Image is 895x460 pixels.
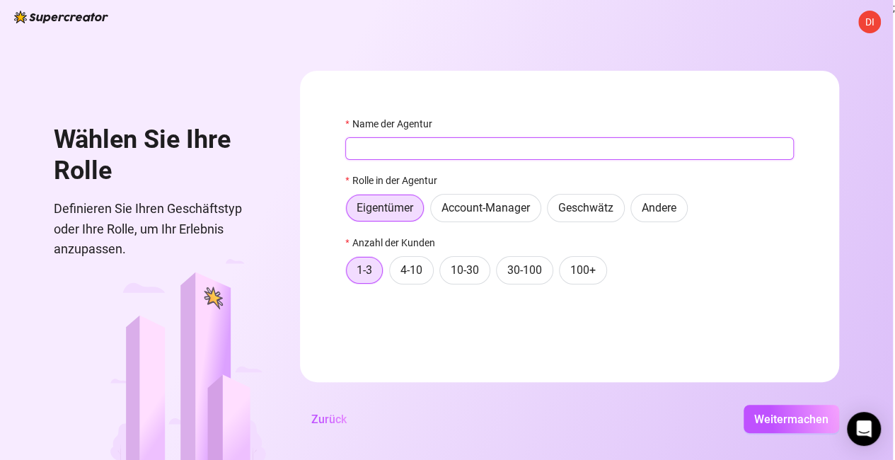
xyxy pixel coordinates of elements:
[357,263,372,277] font: 1-3
[400,263,422,277] font: 4-10
[558,201,613,214] font: Geschwätz
[507,263,542,277] font: 30-100
[441,201,530,214] font: Account-Manager
[345,235,444,251] label: Anzahl der Kunden
[352,118,432,130] font: Name der Agentur
[744,405,839,433] button: Weitermachen
[352,175,437,186] font: Rolle in der Agentur
[311,413,347,426] font: Zurück
[642,201,676,214] font: Andere
[345,137,794,160] input: Name der Agentur
[345,116,441,132] label: Name der Agentur
[357,201,413,214] font: Eigentümer
[451,263,479,277] font: 10-30
[352,237,434,248] font: Anzahl der Kunden
[893,2,895,13] font: ;
[865,16,874,28] font: DI
[345,173,446,188] label: Rolle in der Agentur
[754,413,828,426] font: Weitermachen
[54,201,242,256] font: Definieren Sie Ihren Geschäftstyp oder Ihre Rolle, um Ihr Erlebnis anzupassen.
[847,412,881,446] div: Open Intercom Messenger
[300,405,358,433] button: Zurück
[54,125,231,185] font: Wählen Sie Ihre Rolle
[14,11,108,23] img: Logo
[570,263,596,277] font: 100+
